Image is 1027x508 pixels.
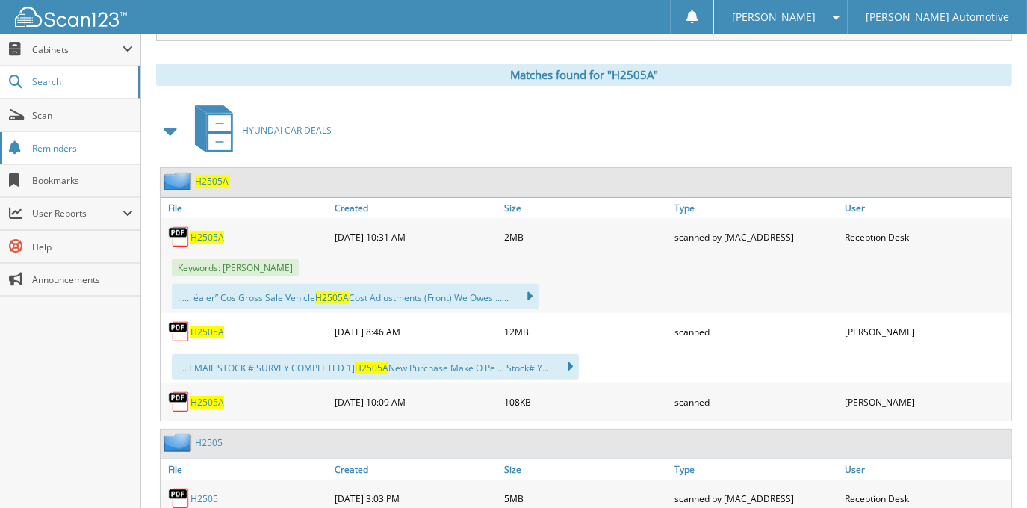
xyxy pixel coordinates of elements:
[671,198,841,218] a: Type
[671,222,841,252] div: scanned by [MAC_ADDRESS]
[315,291,349,304] span: H2505A
[952,436,1027,508] iframe: Chat Widget
[164,172,195,190] img: folder2.png
[156,63,1012,86] div: Matches found for "H2505A"
[501,222,671,252] div: 2MB
[841,198,1011,218] a: User
[355,362,388,374] span: H2505A
[161,459,331,480] a: File
[671,459,841,480] a: Type
[841,317,1011,347] div: [PERSON_NAME]
[841,459,1011,480] a: User
[190,231,224,244] a: H2505A
[331,387,501,417] div: [DATE] 10:09 AM
[172,259,299,276] span: Keywords: [PERSON_NAME]
[32,208,122,220] span: User Reports
[732,13,816,22] span: [PERSON_NAME]
[168,320,190,343] img: PDF.png
[841,387,1011,417] div: [PERSON_NAME]
[32,273,133,286] span: Announcements
[161,198,331,218] a: File
[671,317,841,347] div: scanned
[32,142,133,155] span: Reminders
[866,13,1009,22] span: [PERSON_NAME] Automotive
[331,198,501,218] a: Created
[190,396,224,409] a: H2505A
[168,391,190,413] img: PDF.png
[15,7,127,27] img: scan123-logo-white.svg
[501,198,671,218] a: Size
[172,284,539,309] div: ...... éaler” Cos Gross Sale Vehicle Cost Adjustments (Front) We Owes ......
[32,109,133,122] span: Scan
[32,76,131,89] span: Search
[195,436,223,449] a: H2505
[168,226,190,248] img: PDF.png
[671,387,841,417] div: scanned
[172,354,579,380] div: .... EMAIL STOCK # SURVEY COMPLETED 1] New Purchase Make O Pe ... Stock# Y...
[190,492,218,505] a: H2505
[331,459,501,480] a: Created
[186,101,332,160] a: HYUNDAI CAR DEALS
[190,326,224,338] a: H2505A
[501,459,671,480] a: Size
[242,124,332,137] span: HYUNDAI CAR DEALS
[32,241,133,253] span: Help
[331,317,501,347] div: [DATE] 8:46 AM
[841,222,1011,252] div: Reception Desk
[501,387,671,417] div: 108KB
[164,433,195,452] img: folder2.png
[32,43,122,56] span: Cabinets
[195,175,229,188] a: H2505A
[331,222,501,252] div: [DATE] 10:31 AM
[501,317,671,347] div: 12MB
[32,175,133,188] span: Bookmarks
